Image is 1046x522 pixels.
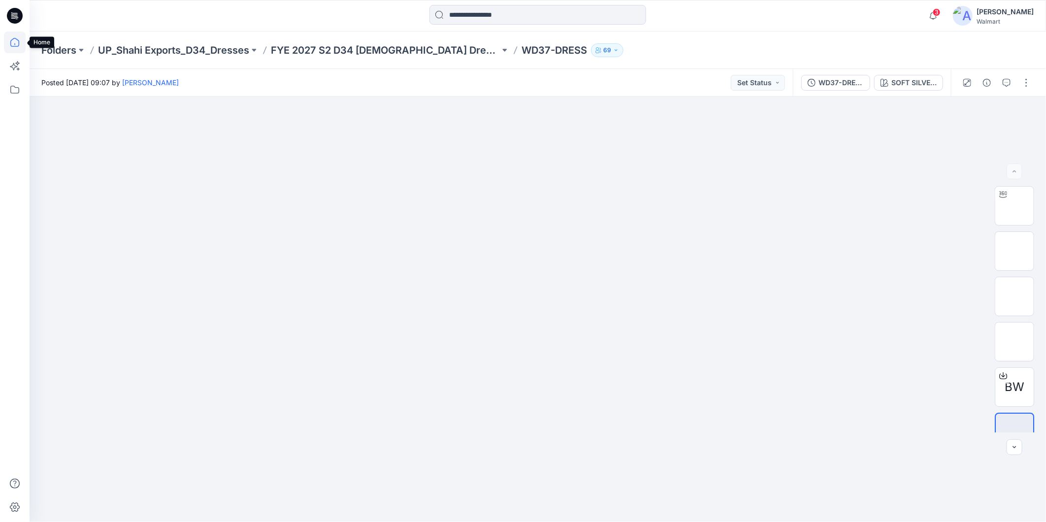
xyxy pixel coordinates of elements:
div: [PERSON_NAME] [977,6,1034,18]
span: BW [1005,378,1024,396]
button: WD37-DRESS [801,75,870,91]
p: 69 [603,45,611,56]
div: SOFT SILVER 1 [891,77,937,88]
button: SOFT SILVER 1 [874,75,943,91]
a: [PERSON_NAME] [122,78,179,87]
span: Posted [DATE] 09:07 by [41,77,179,88]
span: 3 [933,8,941,16]
button: 69 [591,43,623,57]
div: Walmart [977,18,1034,25]
button: Details [979,75,995,91]
div: WD37-DRESS [818,77,864,88]
img: avatar [953,6,973,26]
p: WD37-DRESS [522,43,587,57]
a: Folders [41,43,76,57]
a: FYE 2027 S2 D34 [DEMOGRAPHIC_DATA] Dresses - Shahi [271,43,500,57]
a: UP_Shahi Exports_D34_Dresses [98,43,249,57]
